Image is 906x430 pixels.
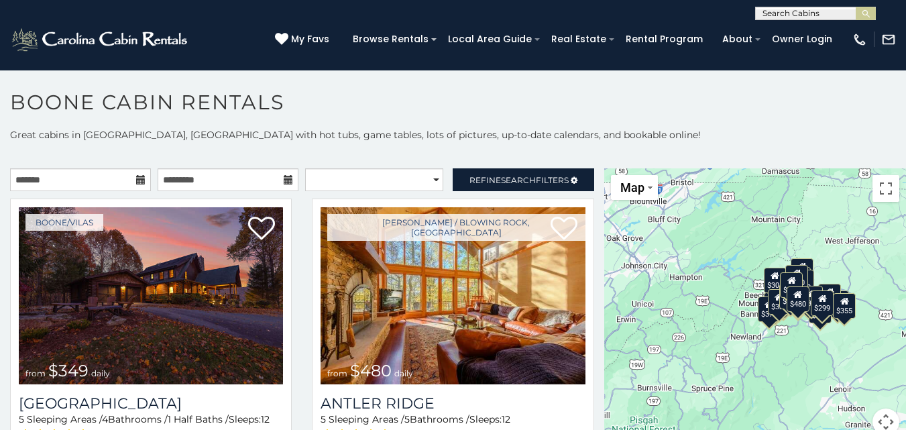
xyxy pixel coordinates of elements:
[545,29,613,50] a: Real Estate
[346,29,435,50] a: Browse Rentals
[321,207,585,384] a: Antler Ridge from $480 daily
[441,29,539,50] a: Local Area Guide
[791,270,814,295] div: $250
[19,394,283,413] a: [GEOGRAPHIC_DATA]
[619,29,710,50] a: Rental Program
[785,265,808,290] div: $320
[768,289,791,315] div: $325
[758,297,781,322] div: $375
[168,413,229,425] span: 1 Half Baths /
[19,207,283,384] img: Diamond Creek Lodge
[25,368,46,378] span: from
[350,361,392,380] span: $480
[321,394,585,413] a: Antler Ridge
[25,214,103,231] a: Boone/Vilas
[394,368,413,378] span: daily
[881,32,896,47] img: mail-regular-white.png
[852,32,867,47] img: phone-regular-white.png
[321,413,326,425] span: 5
[291,32,329,46] span: My Favs
[327,214,585,241] a: [PERSON_NAME] / Blowing Rock, [GEOGRAPHIC_DATA]
[48,361,89,380] span: $349
[453,168,593,191] a: RefineSearchFilters
[321,207,585,384] img: Antler Ridge
[10,26,191,53] img: White-1-2.png
[779,284,802,309] div: $225
[818,284,841,309] div: $930
[765,29,839,50] a: Owner Login
[620,180,644,195] span: Map
[780,272,803,298] div: $349
[791,258,813,284] div: $525
[91,368,110,378] span: daily
[764,268,787,293] div: $305
[800,286,823,311] div: $380
[102,413,108,425] span: 4
[811,290,834,316] div: $299
[19,413,24,425] span: 5
[611,175,658,200] button: Change map style
[261,413,270,425] span: 12
[872,175,899,202] button: Toggle fullscreen view
[469,175,569,185] span: Refine Filters
[501,175,536,185] span: Search
[19,207,283,384] a: Diamond Creek Lodge from $349 daily
[404,413,410,425] span: 5
[275,32,333,47] a: My Favs
[327,368,347,378] span: from
[19,394,283,413] h3: Diamond Creek Lodge
[248,215,275,244] a: Add to favorites
[502,413,510,425] span: 12
[716,29,759,50] a: About
[833,293,856,319] div: $355
[786,286,809,312] div: $480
